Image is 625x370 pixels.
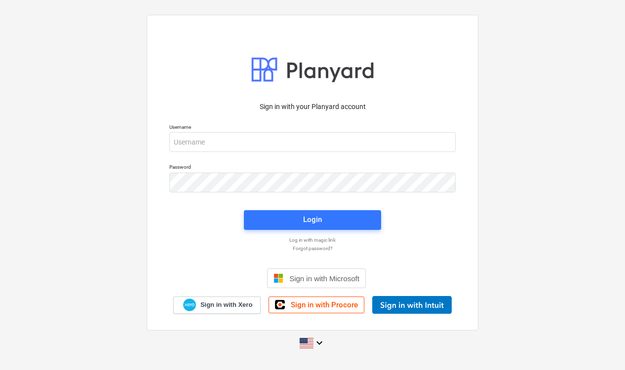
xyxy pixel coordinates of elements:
a: Log in with magic link [164,237,461,243]
img: Microsoft logo [273,273,283,283]
a: Forgot password? [164,245,461,252]
a: Sign in with Procore [269,296,364,313]
i: keyboard_arrow_down [313,337,325,349]
img: Xero logo [183,298,196,312]
div: Login [303,213,322,226]
p: Password [169,164,456,172]
p: Sign in with your Planyard account [169,102,456,112]
button: Login [244,210,381,230]
input: Username [169,132,456,152]
span: Sign in with Xero [200,300,252,309]
p: Username [169,124,456,132]
span: Sign in with Microsoft [289,274,359,283]
span: Sign in with Procore [291,300,358,309]
a: Sign in with Xero [173,296,261,314]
